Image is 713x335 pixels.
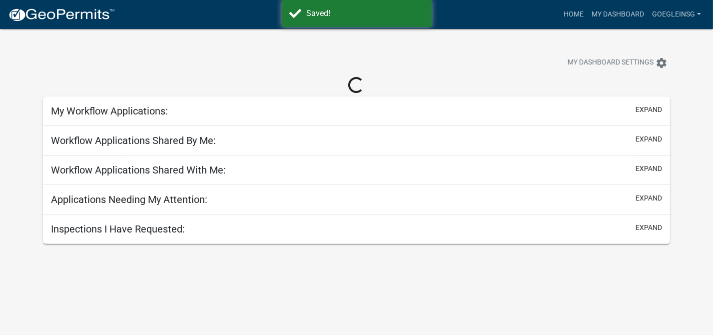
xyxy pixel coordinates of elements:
button: expand [636,222,662,233]
h5: My Workflow Applications: [51,105,168,117]
button: My Dashboard Settingssettings [560,53,676,72]
a: GoegleinSG [648,5,705,24]
h5: Workflow Applications Shared With Me: [51,164,226,176]
div: Saved! [307,7,424,19]
h5: Inspections I Have Requested: [51,223,185,235]
h5: Workflow Applications Shared By Me: [51,134,216,146]
button: expand [636,134,662,144]
a: My Dashboard [588,5,648,24]
a: Home [560,5,588,24]
i: settings [656,57,668,69]
button: expand [636,193,662,203]
button: expand [636,163,662,174]
span: My Dashboard Settings [568,57,654,69]
button: expand [636,104,662,115]
h5: Applications Needing My Attention: [51,193,207,205]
